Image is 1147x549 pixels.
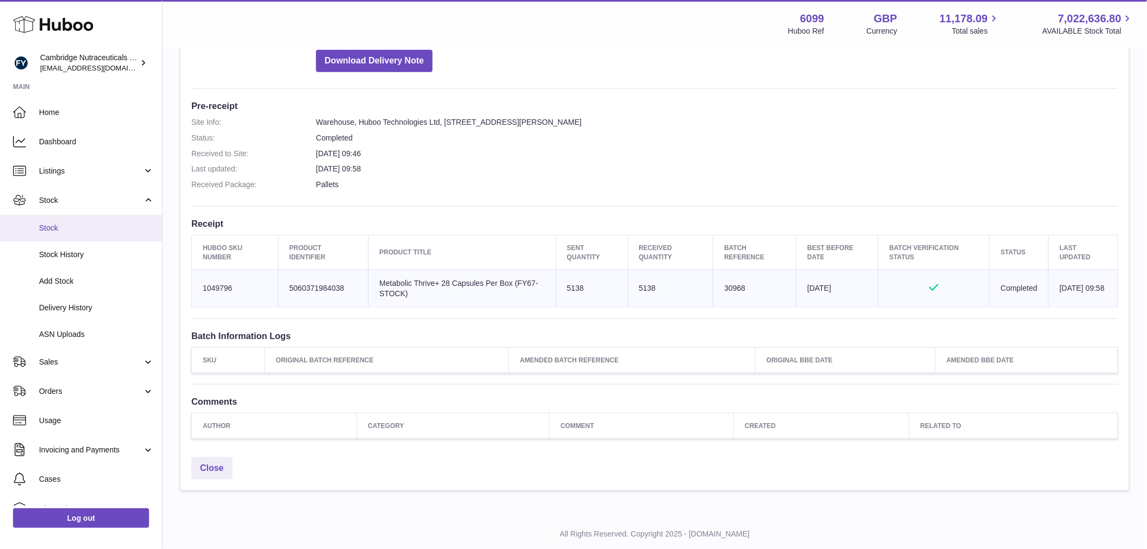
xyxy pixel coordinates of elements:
div: Cambridge Nutraceuticals Ltd [40,53,138,73]
th: Amended BBE Date [936,347,1118,373]
h3: Batch Information Logs [191,330,1118,342]
dt: Last updated: [191,164,316,174]
th: Status [990,235,1049,270]
span: Orders [39,386,143,397]
th: Product Identifier [278,235,368,270]
th: Sent Quantity [556,235,628,270]
th: Batch Verification Status [878,235,989,270]
td: 5138 [556,270,628,307]
p: All Rights Reserved. Copyright 2025 - [DOMAIN_NAME] [171,529,1138,539]
span: Invoicing and Payments [39,445,143,455]
th: Author [192,413,357,438]
span: Home [39,107,154,118]
th: SKU [192,347,265,373]
span: ASN Uploads [39,329,154,340]
span: Delivery History [39,303,154,313]
th: Category [357,413,549,438]
span: Listings [39,166,143,176]
span: 11,178.09 [939,11,988,26]
a: 7,022,636.80 AVAILABLE Stock Total [1042,11,1134,36]
strong: GBP [874,11,897,26]
span: Sales [39,357,143,367]
span: Stock [39,195,143,206]
strong: 6099 [800,11,824,26]
td: 5060371984038 [278,270,368,307]
th: Created [734,413,910,438]
td: 5138 [628,270,713,307]
dt: Received Package: [191,180,316,190]
span: Stock [39,223,154,233]
dd: Completed [316,133,1118,143]
th: Product title [369,235,556,270]
div: Huboo Ref [788,26,824,36]
h3: Comments [191,395,1118,407]
td: 1049796 [192,270,279,307]
th: Original Batch Reference [265,347,509,373]
dd: Pallets [316,180,1118,190]
dt: Received to Site: [191,149,316,159]
td: 30968 [713,270,796,307]
th: Huboo SKU Number [192,235,279,270]
span: AVAILABLE Stock Total [1042,26,1134,36]
span: Dashboard [39,137,154,147]
td: Metabolic Thrive+ 28 Capsules Per Box (FY67-STOCK) [369,270,556,307]
span: Stock History [39,250,154,260]
dd: [DATE] 09:58 [316,164,1118,174]
td: [DATE] 09:58 [1049,270,1118,307]
dt: Status: [191,133,316,143]
th: Best Before Date [796,235,878,270]
th: Last updated [1049,235,1118,270]
a: 11,178.09 Total sales [939,11,1000,36]
th: Batch Reference [713,235,796,270]
span: Channels [39,503,154,514]
dt: Site Info: [191,117,316,127]
h3: Receipt [191,218,1118,229]
th: Original BBE Date [756,347,936,373]
span: Cases [39,474,154,484]
a: Log out [13,508,149,528]
dd: Warehouse, Huboo Technologies Ltd, [STREET_ADDRESS][PERSON_NAME] [316,117,1118,127]
button: Download Delivery Note [316,50,433,72]
span: Total sales [952,26,1000,36]
a: Close [191,457,233,480]
th: Comment [550,413,734,438]
dd: [DATE] 09:46 [316,149,1118,159]
span: [EMAIL_ADDRESS][DOMAIN_NAME] [40,63,159,72]
h3: Pre-receipt [191,100,1118,112]
td: Completed [990,270,1049,307]
div: Currency [867,26,898,36]
img: huboo@camnutra.com [13,55,29,71]
td: [DATE] [796,270,878,307]
th: Related to [910,413,1118,438]
span: Usage [39,416,154,426]
span: 7,022,636.80 [1058,11,1122,26]
th: Amended Batch Reference [509,347,756,373]
span: Add Stock [39,276,154,286]
th: Received Quantity [628,235,713,270]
